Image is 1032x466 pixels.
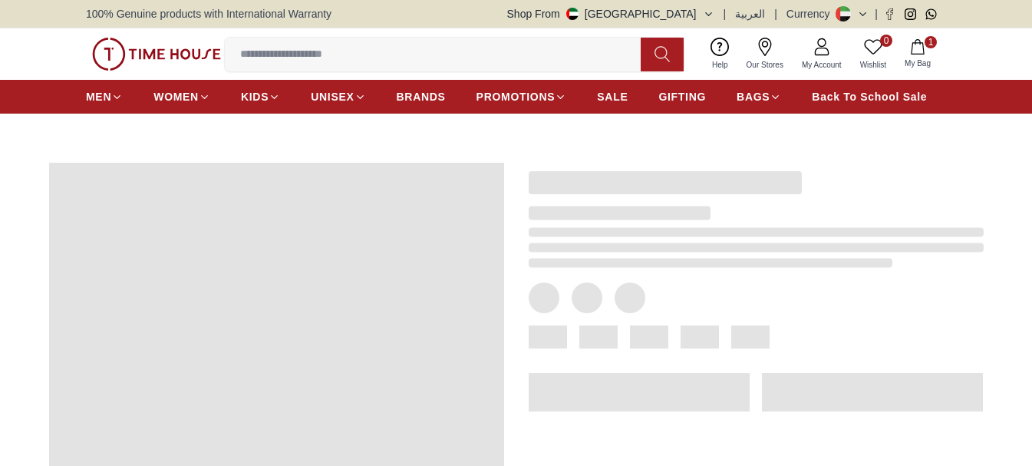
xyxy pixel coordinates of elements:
span: BAGS [737,89,770,104]
a: MEN [86,83,123,111]
span: My Account [796,59,848,71]
a: Our Stores [737,35,793,74]
span: GIFTING [658,89,706,104]
a: BRANDS [397,83,446,111]
a: Whatsapp [925,8,937,20]
span: Back To School Sale [812,89,927,104]
span: Wishlist [854,59,892,71]
span: BRANDS [397,89,446,104]
span: Our Stores [740,59,790,71]
a: Instagram [905,8,916,20]
img: ... [92,38,221,70]
a: SALE [597,83,628,111]
a: KIDS [241,83,280,111]
div: Currency [786,6,836,21]
button: 1My Bag [895,36,940,72]
a: BAGS [737,83,781,111]
a: Help [703,35,737,74]
button: Shop From[GEOGRAPHIC_DATA] [507,6,714,21]
span: UNISEX [311,89,354,104]
span: Help [706,59,734,71]
span: 100% Genuine products with International Warranty [86,6,331,21]
span: WOMEN [153,89,199,104]
span: MEN [86,89,111,104]
span: SALE [597,89,628,104]
img: United Arab Emirates [566,8,579,20]
span: KIDS [241,89,269,104]
a: WOMEN [153,83,210,111]
span: | [774,6,777,21]
a: 0Wishlist [851,35,895,74]
a: Back To School Sale [812,83,927,111]
span: | [875,6,878,21]
a: GIFTING [658,83,706,111]
a: PROMOTIONS [476,83,567,111]
a: Facebook [884,8,895,20]
button: العربية [735,6,765,21]
span: PROMOTIONS [476,89,556,104]
a: UNISEX [311,83,365,111]
span: 1 [925,36,937,48]
span: | [724,6,727,21]
span: 0 [880,35,892,47]
span: My Bag [898,58,937,69]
